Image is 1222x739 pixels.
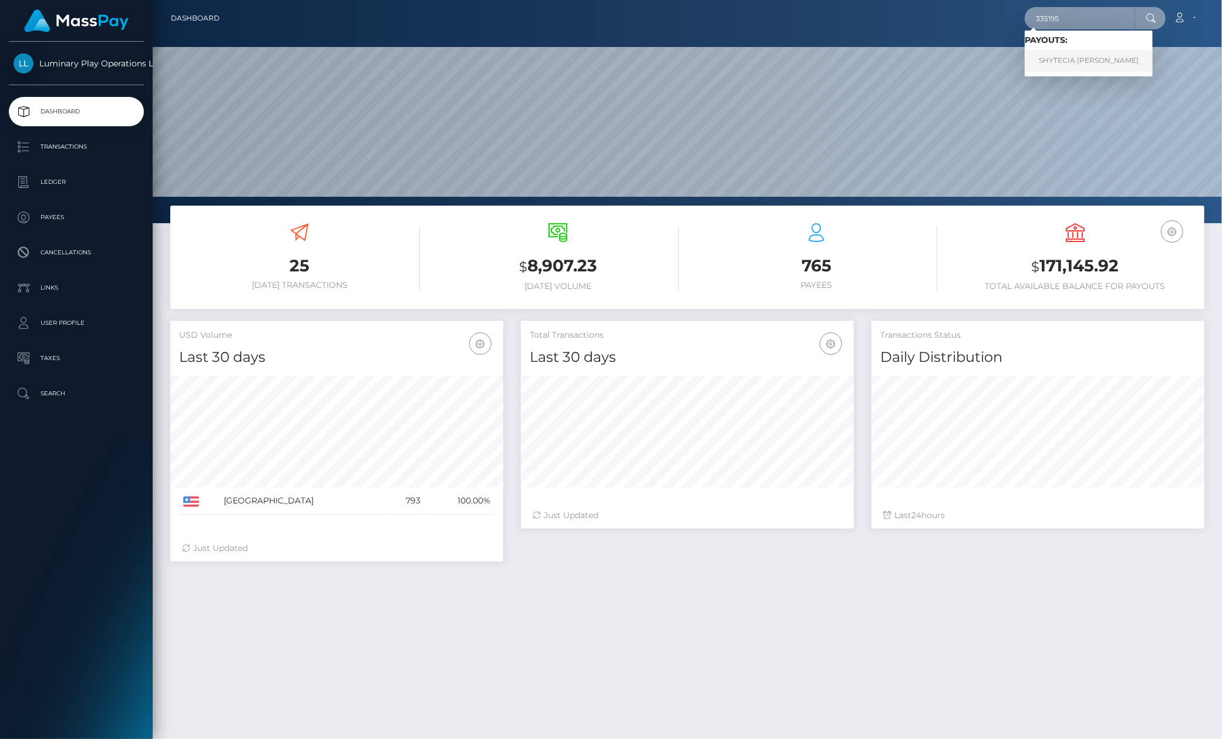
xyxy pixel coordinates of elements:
h4: Daily Distribution [880,347,1196,368]
h6: [DATE] Volume [437,281,678,291]
h6: [DATE] Transactions [179,280,420,290]
p: Taxes [14,350,139,367]
a: User Profile [9,308,144,338]
h3: 25 [179,254,420,277]
a: Ledger [9,167,144,197]
h4: Last 30 days [179,347,494,368]
div: Just Updated [533,509,842,522]
div: Just Updated [182,542,492,555]
h3: 765 [696,254,937,277]
a: Links [9,273,144,303]
p: Links [14,279,139,297]
p: Dashboard [14,103,139,120]
img: Luminary Play Operations Limited [14,53,33,73]
small: $ [519,258,527,275]
h3: 171,145.92 [955,254,1196,278]
p: Payees [14,209,139,226]
h6: Payees [696,280,937,290]
p: User Profile [14,314,139,332]
a: SHYTECIA [PERSON_NAME] [1025,50,1153,72]
h3: 8,907.23 [437,254,678,278]
p: Search [14,385,139,402]
h5: Total Transactions [530,330,845,341]
td: 793 [386,488,425,515]
a: Cancellations [9,238,144,267]
p: Cancellations [14,244,139,261]
h5: USD Volume [179,330,494,341]
img: US.png [183,496,199,507]
td: 100.00% [425,488,494,515]
h5: Transactions Status [880,330,1196,341]
td: [GEOGRAPHIC_DATA] [220,488,386,515]
a: Dashboard [171,6,220,31]
a: Payees [9,203,144,232]
h6: Payouts: [1025,35,1153,45]
p: Transactions [14,138,139,156]
h4: Last 30 days [530,347,845,368]
h6: Total Available Balance for Payouts [955,281,1196,291]
input: Search... [1025,7,1135,29]
a: Search [9,379,144,408]
span: Luminary Play Operations Limited [9,58,144,69]
a: Dashboard [9,97,144,126]
div: Last hours [883,509,1193,522]
a: Transactions [9,132,144,162]
a: Taxes [9,344,144,373]
span: 24 [911,510,921,520]
img: MassPay Logo [24,9,129,32]
small: $ [1031,258,1039,275]
p: Ledger [14,173,139,191]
